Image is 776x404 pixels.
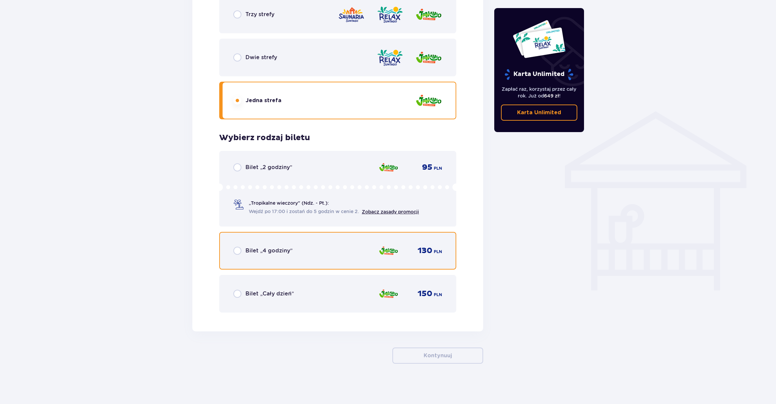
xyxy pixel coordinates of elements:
[249,200,329,206] p: „Tropikalne wieczory" (Ndz. - Pt.):
[245,164,292,171] p: Bilet „2 godziny”
[245,54,277,61] p: Dwie strefy
[219,133,310,143] p: Wybierz rodzaj biletu
[245,247,293,254] p: Bilet „4 godziny”
[338,5,365,24] img: zone logo
[249,208,359,215] span: Wejdź po 17:00 i zostań do 5 godzin w cenie 2.
[377,5,403,24] img: zone logo
[379,287,398,301] img: zone logo
[544,93,559,98] span: 649 zł
[418,289,432,299] p: 150
[415,91,442,110] img: zone logo
[501,105,578,121] a: Karta Unlimited
[245,11,274,18] p: Trzy strefy
[434,292,442,298] p: PLN
[424,352,452,359] p: Kontynuuj
[418,246,432,256] p: 130
[362,209,419,214] a: Zobacz zasady promocji
[379,160,398,174] img: zone logo
[504,69,574,80] p: Karta Unlimited
[434,249,442,255] p: PLN
[379,244,398,258] img: zone logo
[245,290,294,297] p: Bilet „Cały dzień”
[377,48,403,67] img: zone logo
[434,165,442,171] p: PLN
[392,348,483,364] button: Kontynuuj
[422,162,432,172] p: 95
[517,109,561,116] p: Karta Unlimited
[415,48,442,67] img: zone logo
[245,97,281,104] p: Jedna strefa
[415,5,442,24] img: zone logo
[501,86,578,99] p: Zapłać raz, korzystaj przez cały rok. Już od !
